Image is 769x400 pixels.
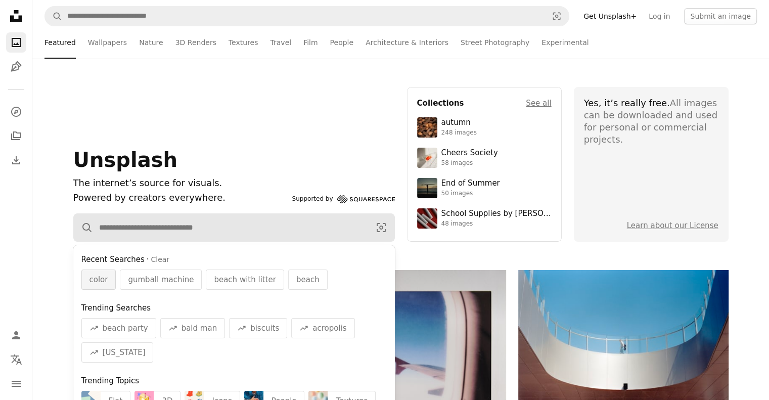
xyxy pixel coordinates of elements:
a: Learn about our License [627,221,718,230]
div: 58 images [441,159,498,167]
a: Wallpapers [88,26,127,59]
button: Visual search [368,214,394,241]
button: Clear [151,255,169,265]
a: Travel [270,26,291,59]
button: Visual search [545,7,569,26]
a: Download History [6,150,26,170]
span: gumball machine [128,274,194,286]
button: Submit an image [684,8,757,24]
span: bald man [182,322,217,334]
a: Explore [6,102,26,122]
a: Cheers Society58 images [417,148,552,168]
a: Experimental [541,26,589,59]
div: 50 images [441,190,500,198]
img: premium_photo-1754398386796-ea3dec2a6302 [417,178,437,198]
span: Unsplash [73,148,177,171]
a: Textures [229,26,258,59]
span: [US_STATE] [103,346,146,359]
a: Get Unsplash+ [577,8,643,24]
a: Architecture & Interiors [366,26,448,59]
div: 48 images [441,220,552,228]
span: acropolis [312,322,346,334]
button: Search Unsplash [45,7,62,26]
div: autumn [441,118,477,128]
a: See all [526,97,551,109]
img: photo-1637983927634-619de4ccecac [417,117,437,138]
span: color [89,274,108,286]
a: End of Summer50 images [417,178,552,198]
a: Photos [6,32,26,53]
a: Film [303,26,318,59]
img: photo-1610218588353-03e3130b0e2d [417,148,437,168]
span: beach party [103,322,148,334]
button: Language [6,349,26,370]
a: Nature [139,26,163,59]
a: People [330,26,354,59]
a: School Supplies by [PERSON_NAME]48 images [417,208,552,229]
form: Find visuals sitewide [73,213,395,242]
a: 3D Renders [175,26,216,59]
a: Log in [643,8,676,24]
button: Menu [6,374,26,394]
a: Illustrations [6,57,26,77]
span: beach with litter [214,274,276,286]
p: Powered by creators everywhere. [73,191,288,205]
a: Collections [6,126,26,146]
div: All images can be downloaded and used for personal or commercial projects. [584,97,718,146]
a: View from an airplane window, looking at the wing. [296,389,506,398]
span: Recent Searches [81,253,145,265]
span: Trending Searches [81,303,151,313]
div: 248 images [441,129,477,137]
a: Log in / Sign up [6,325,26,345]
span: beach [296,274,320,286]
button: Search Unsplash [74,214,93,241]
span: Yes, it’s really free. [584,98,670,108]
form: Find visuals sitewide [44,6,569,26]
div: · [81,253,387,265]
div: School Supplies by [PERSON_NAME] [441,209,552,219]
div: End of Summer [441,179,500,189]
span: biscuits [250,322,279,334]
div: Cheers Society [441,148,498,158]
span: Trending Topics [81,376,140,385]
h4: Collections [417,97,464,109]
h1: The internet’s source for visuals. [73,176,288,191]
a: Supported by [292,193,395,205]
a: Home — Unsplash [6,6,26,28]
a: Street Photography [461,26,529,59]
img: premium_photo-1715107534993-67196b65cde7 [417,208,437,229]
a: Modern architecture with a person on a balcony [518,335,729,344]
a: autumn248 images [417,117,552,138]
